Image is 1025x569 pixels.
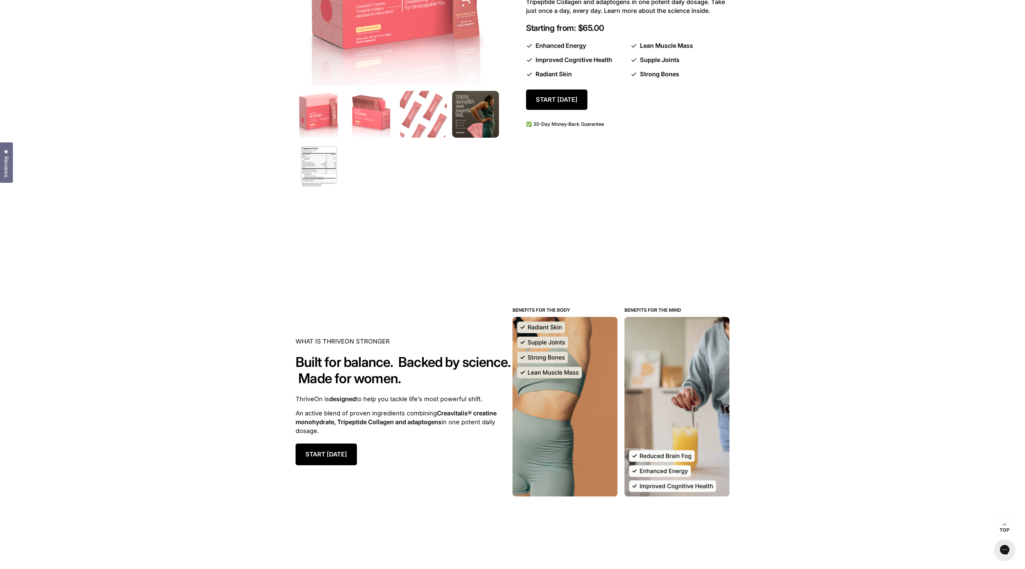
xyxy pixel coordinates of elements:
p: WHAT IS THRIVEON STRONGER [296,337,512,346]
p: ThriveOn is to help you tackle life’s most powerful shift. [296,395,512,404]
li: Lean Muscle Mass [630,41,729,50]
strong: designed [329,395,356,403]
li: Supple Joints [630,56,729,64]
img: ThriveOn Stronger [452,91,499,138]
h2: Built for balance. Backed by science. Made for women. [296,354,512,387]
img: Box of ThriveOn Stronger supplement packets on a white background [348,91,395,138]
img: Box of ThriveOn Stronger supplement with a pink design on a white background [296,91,342,138]
p: An active blend of proven ingredients combining in one potent daily dosage. [296,409,512,435]
li: Strong Bones [630,70,729,79]
span: Top [1000,527,1009,533]
li: Radiant Skin [526,70,625,79]
li: Improved Cognitive Health [526,56,625,64]
span: Reviews [2,156,11,177]
p: ✅ 30-Day Money-Back Guarantee [526,121,729,127]
p: Starting from: $65.00 [526,23,729,33]
img: ThriveOn Stronger [296,143,342,190]
img: Multiple pink 'ThriveOn Stronger' packets arranged on a white background [400,91,447,138]
a: START [DATE] [296,444,357,465]
li: Enhanced Energy [526,41,625,50]
a: Start [DATE] [526,90,587,110]
iframe: Gorgias live chat messenger [991,537,1018,562]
